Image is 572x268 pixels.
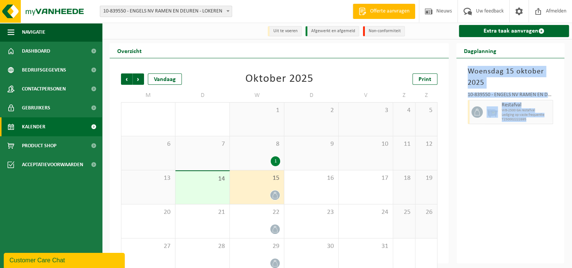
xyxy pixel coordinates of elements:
span: 31 [343,242,389,251]
span: T250002222695 [502,117,551,122]
span: 12 [419,140,434,148]
span: 13 [125,174,171,182]
span: 11 [397,140,411,148]
span: WB-2500 GA restafval [502,108,551,113]
span: 3 [343,106,389,115]
span: 6 [125,140,171,148]
span: 14 [179,175,226,183]
span: 25 [397,208,411,217]
span: Gebruikers [22,98,50,117]
span: 29 [234,242,280,251]
span: 1 [234,106,280,115]
span: 30 [288,242,335,251]
span: Lediging op vaste frequentie [502,113,551,117]
a: Extra taak aanvragen [459,25,569,37]
li: Non-conformiteit [363,26,405,36]
span: Navigatie [22,23,45,42]
div: 1 [271,156,280,166]
div: Oktober 2025 [245,73,313,85]
li: Afgewerkt en afgemeld [305,26,359,36]
span: 10 [343,140,389,148]
span: Vorige [121,73,132,85]
td: W [230,89,284,102]
span: 26 [419,208,434,217]
span: 16 [288,174,335,182]
span: Print [419,76,431,83]
td: Z [393,89,415,102]
td: V [339,89,393,102]
span: 19 [419,174,434,182]
td: D [175,89,230,102]
div: 10-839550 - ENGELS NV RAMEN EN DEUREN - LOKEREN [468,92,553,100]
span: 23 [288,208,335,217]
span: 21 [179,208,226,217]
td: M [121,89,175,102]
span: 15 [234,174,280,182]
span: Acceptatievoorwaarden [22,155,83,174]
td: D [284,89,339,102]
h3: Woensdag 15 oktober 2025 [468,66,553,89]
span: Contactpersonen [22,79,66,98]
span: 24 [343,208,389,217]
div: Vandaag [148,73,182,85]
span: 18 [397,174,411,182]
span: Offerte aanvragen [368,8,411,15]
span: 4 [397,106,411,115]
span: 2 [288,106,335,115]
img: WB-2500-GAL-GY-01 [487,106,498,118]
span: 8 [234,140,280,148]
span: 9 [288,140,335,148]
span: Product Shop [22,136,56,155]
span: Kalender [22,117,45,136]
span: 10-839550 - ENGELS NV RAMEN EN DEUREN - LOKEREN [100,6,232,17]
span: 17 [343,174,389,182]
li: Uit te voeren [268,26,302,36]
span: 28 [179,242,226,251]
span: Volgende [133,73,144,85]
h2: Overzicht [110,43,149,58]
span: 22 [234,208,280,217]
a: Offerte aanvragen [353,4,415,19]
span: Restafval [502,102,551,108]
td: Z [415,89,438,102]
span: Dashboard [22,42,50,61]
span: 20 [125,208,171,217]
iframe: chat widget [4,251,126,268]
h2: Dagplanning [456,43,504,58]
span: 5 [419,106,434,115]
a: Print [412,73,437,85]
span: 27 [125,242,171,251]
span: Bedrijfsgegevens [22,61,66,79]
span: 7 [179,140,226,148]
